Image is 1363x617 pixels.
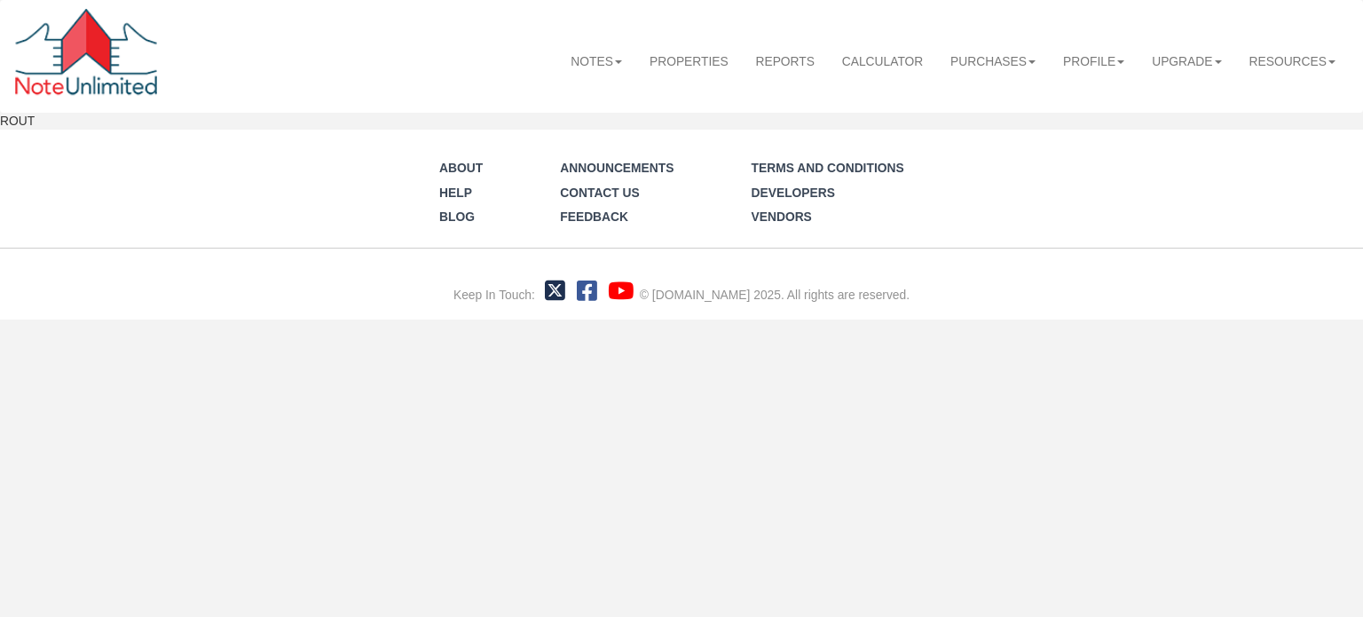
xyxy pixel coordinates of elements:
[560,186,640,200] a: Contact Us
[937,38,1050,83] a: Purchases
[1235,38,1350,83] a: Resources
[439,161,483,175] a: About
[752,210,812,224] a: Vendors
[752,161,904,175] a: Terms and Conditions
[752,186,835,200] a: Developers
[439,186,472,200] a: Help
[636,38,743,83] a: Properties
[560,210,628,224] a: Feedback
[439,210,475,224] a: Blog
[828,38,936,83] a: Calculator
[640,287,910,305] div: © [DOMAIN_NAME] 2025. All rights are reserved.
[1138,38,1235,83] a: Upgrade
[557,38,636,83] a: Notes
[742,38,828,83] a: Reports
[560,161,674,175] a: Announcements
[453,287,535,305] div: Keep In Touch:
[1050,38,1138,83] a: Profile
